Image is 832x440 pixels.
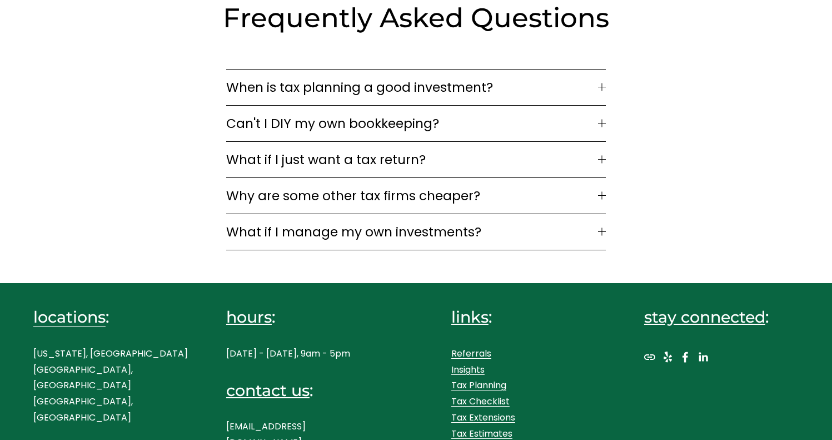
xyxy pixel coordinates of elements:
button: When is tax planning a good investment? [226,70,606,105]
span: links [451,307,489,327]
h2: Frequently Asked Questions [194,1,638,36]
a: URL [644,352,655,363]
span: What if I just want a tax return? [226,150,598,169]
a: Tax Extensions [451,410,515,426]
a: LinkedIn [698,352,709,363]
span: When is tax planning a good investment? [226,78,598,97]
p: [US_STATE], [GEOGRAPHIC_DATA] [GEOGRAPHIC_DATA], [GEOGRAPHIC_DATA] [GEOGRAPHIC_DATA], [GEOGRAPHIC... [33,346,188,426]
h4: : [226,306,381,328]
span: What if I manage my own investments? [226,223,598,241]
h4: : [644,306,799,328]
a: Facebook [680,352,691,363]
a: Insights [451,362,485,378]
span: Why are some other tax firms cheaper? [226,186,598,205]
a: Referrals [451,346,491,362]
a: Yelp [662,352,673,363]
button: What if I just want a tax return? [226,142,606,177]
span: stay connected [644,307,765,327]
a: locations [33,306,106,328]
h4: : [33,306,188,328]
a: Tax Planning [451,378,506,394]
button: Can't I DIY my own bookkeeping? [226,106,606,141]
h4: : [451,306,606,328]
span: hours [226,307,272,327]
button: Why are some other tax firms cheaper? [226,178,606,214]
span: contact us [226,380,310,400]
button: What if I manage my own investments? [226,214,606,250]
h4: : [226,380,381,402]
p: [DATE] - [DATE], 9am - 5pm [226,346,381,362]
a: Tax Checklist [451,394,510,410]
span: Can't I DIY my own bookkeeping? [226,114,598,133]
